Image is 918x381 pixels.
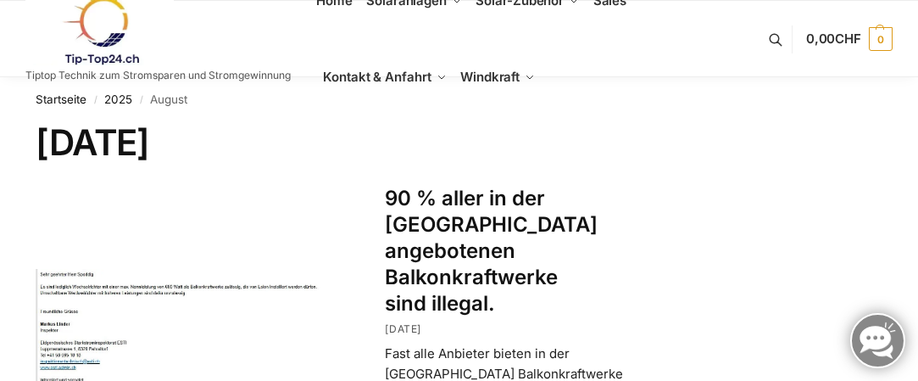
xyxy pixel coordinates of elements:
a: Kontakt & Anfahrt [316,39,453,115]
time: [DATE] [385,322,421,335]
span: 0,00 [806,31,861,47]
a: Startseite [36,92,86,106]
span: CHF [835,31,861,47]
span: Windkraft [460,69,520,85]
span: Kontakt & Anfahrt [323,69,431,85]
a: Windkraft [453,39,542,115]
a: 0,00CHF 0 [806,14,893,64]
span: / [86,93,104,107]
p: Tiptop Technik zum Stromsparen und Stromgewinnung [25,70,291,81]
h1: [DATE] [36,121,679,164]
span: 0 [869,27,893,51]
span: / [132,93,150,107]
a: 90 % aller in der [GEOGRAPHIC_DATA] angebotenen Balkonkraftwerke sind illegal. [385,186,598,317]
a: 2025 [104,92,132,106]
nav: Breadcrumb [36,77,882,121]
